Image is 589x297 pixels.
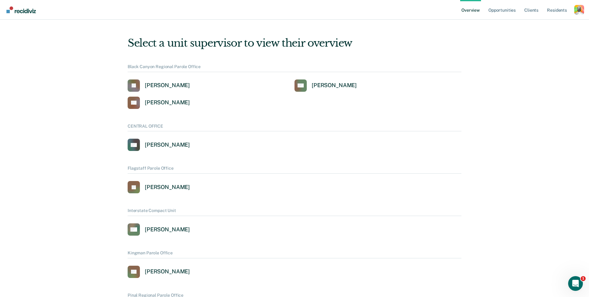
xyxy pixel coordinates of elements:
div: Select a unit supervisor to view their overview [128,37,461,49]
a: [PERSON_NAME] [128,97,190,109]
div: [PERSON_NAME] [145,141,190,148]
div: [PERSON_NAME] [145,82,190,89]
div: [PERSON_NAME] [145,268,190,275]
a: [PERSON_NAME] [128,139,190,151]
div: Interstate Compact Unit [128,208,461,216]
div: CENTRAL OFFICE [128,124,461,132]
div: Black Canyon Regional Parole Office [128,64,461,72]
a: [PERSON_NAME] [128,181,190,193]
iframe: Intercom live chat [568,276,583,291]
a: [PERSON_NAME] [128,266,190,278]
a: [PERSON_NAME] [294,79,357,92]
a: [PERSON_NAME] [128,79,190,92]
div: [PERSON_NAME] [145,226,190,233]
div: [PERSON_NAME] [312,82,357,89]
div: [PERSON_NAME] [145,184,190,191]
div: Kingman Parole Office [128,250,461,258]
span: 1 [581,276,586,281]
a: [PERSON_NAME] [128,223,190,236]
div: [PERSON_NAME] [145,99,190,106]
button: Profile dropdown button [574,5,584,15]
img: Recidiviz [6,6,36,13]
div: Flagstaff Parole Office [128,166,461,174]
